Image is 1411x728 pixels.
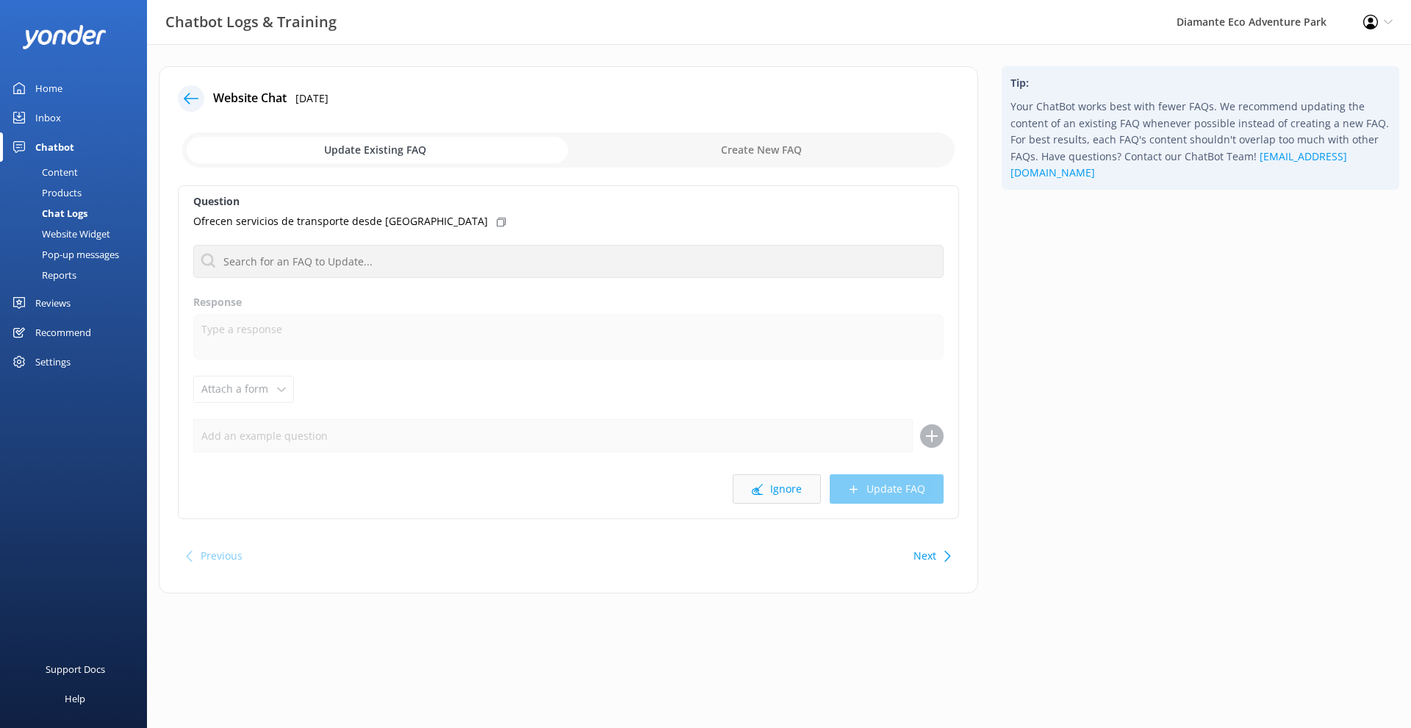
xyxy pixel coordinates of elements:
[165,10,337,34] h3: Chatbot Logs & Training
[9,182,82,203] div: Products
[9,182,147,203] a: Products
[35,132,74,162] div: Chatbot
[193,294,944,310] label: Response
[9,203,147,224] a: Chat Logs
[193,213,488,229] p: Ofrecen servicios de transporte desde [GEOGRAPHIC_DATA]
[35,347,71,377] div: Settings
[9,244,119,265] div: Pop-up messages
[46,654,105,684] div: Support Docs
[65,684,85,713] div: Help
[9,244,147,265] a: Pop-up messages
[22,25,107,49] img: yonder-white-logo.png
[913,541,936,571] button: Next
[193,419,913,452] input: Add an example question
[193,193,944,210] label: Question
[9,162,78,182] div: Content
[35,74,62,103] div: Home
[295,90,328,107] p: [DATE]
[35,103,61,132] div: Inbox
[213,89,287,108] h4: Website Chat
[9,162,147,182] a: Content
[9,265,147,285] a: Reports
[9,224,110,244] div: Website Widget
[35,288,71,318] div: Reviews
[35,318,91,347] div: Recommend
[9,224,147,244] a: Website Widget
[1010,99,1390,181] p: Your ChatBot works best with fewer FAQs. We recommend updating the content of an existing FAQ whe...
[733,474,821,504] button: Ignore
[1010,149,1347,179] a: [EMAIL_ADDRESS][DOMAIN_NAME]
[9,265,76,285] div: Reports
[193,245,944,278] input: Search for an FAQ to Update...
[9,203,87,224] div: Chat Logs
[1010,75,1390,91] h4: Tip:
